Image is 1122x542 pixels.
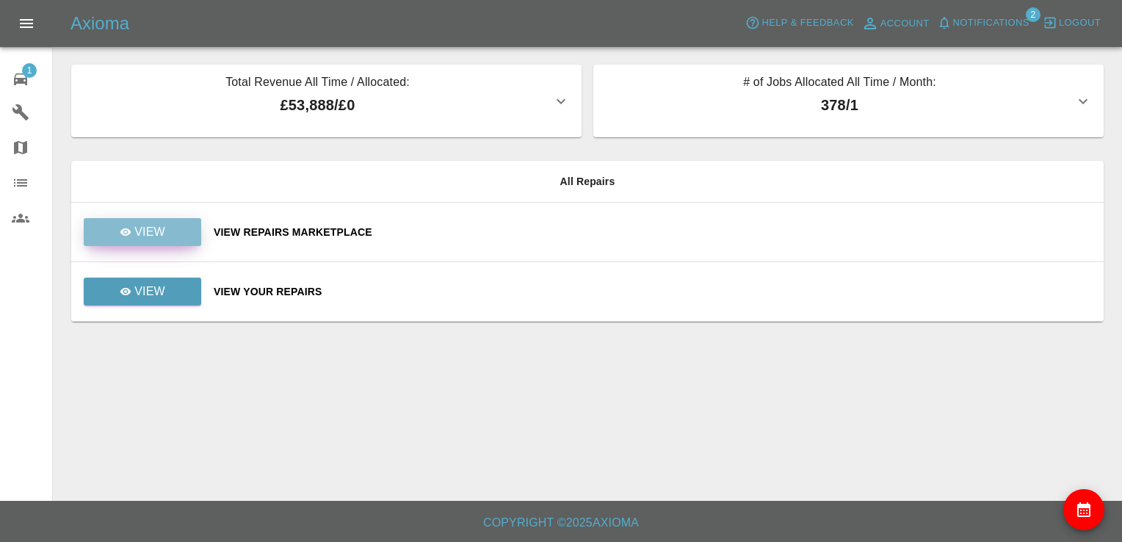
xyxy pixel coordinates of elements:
[84,278,201,306] a: View
[880,15,930,32] span: Account
[1059,15,1101,32] span: Logout
[9,6,44,41] button: Open drawer
[22,63,37,78] span: 1
[742,12,857,35] button: Help & Feedback
[1063,489,1104,530] button: availability
[83,225,202,237] a: View
[134,223,165,241] p: View
[134,283,165,300] p: View
[214,225,1092,239] a: View Repairs Marketplace
[84,218,201,246] a: View
[605,94,1074,116] p: 378 / 1
[593,65,1104,137] button: # of Jobs Allocated All Time / Month:378/1
[858,12,933,35] a: Account
[953,15,1029,32] span: Notifications
[83,94,552,116] p: £53,888 / £0
[1039,12,1104,35] button: Logout
[933,12,1033,35] button: Notifications
[83,73,552,94] p: Total Revenue All Time / Allocated:
[71,65,582,137] button: Total Revenue All Time / Allocated:£53,888/£0
[70,12,129,35] h5: Axioma
[761,15,853,32] span: Help & Feedback
[83,285,202,297] a: View
[12,513,1110,533] h6: Copyright © 2025 Axioma
[214,284,1092,299] a: View Your Repairs
[605,73,1074,94] p: # of Jobs Allocated All Time / Month:
[1026,7,1040,22] span: 2
[71,161,1104,203] th: All Repairs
